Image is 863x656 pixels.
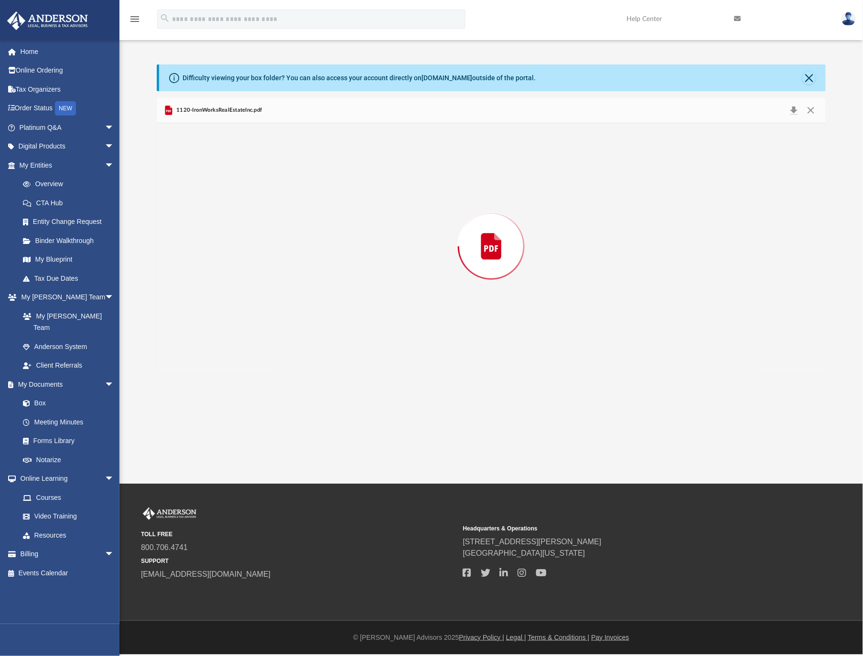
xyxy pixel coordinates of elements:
[141,570,270,578] a: [EMAIL_ADDRESS][DOMAIN_NAME]
[463,524,778,533] small: Headquarters & Operations
[13,307,119,337] a: My [PERSON_NAME] Team
[785,104,802,117] button: Download
[174,106,262,115] span: 1120-IronWorksRealEstateInc.pdf
[841,12,856,26] img: User Pic
[55,101,76,116] div: NEW
[802,71,816,85] button: Close
[13,488,124,507] a: Courses
[141,508,198,520] img: Anderson Advisors Platinum Portal
[141,557,456,565] small: SUPPORT
[13,450,124,469] a: Notarize
[528,634,590,641] a: Terms & Conditions |
[7,80,129,99] a: Tax Organizers
[7,469,124,488] a: Online Learningarrow_drop_down
[7,563,129,582] a: Events Calendar
[141,530,456,539] small: TOLL FREE
[105,118,124,138] span: arrow_drop_down
[7,375,124,394] a: My Documentsarrow_drop_down
[105,375,124,394] span: arrow_drop_down
[463,538,602,546] a: [STREET_ADDRESS][PERSON_NAME]
[7,288,124,307] a: My [PERSON_NAME] Teamarrow_drop_down
[13,356,124,375] a: Client Referrals
[13,212,129,232] a: Entity Change Request
[129,13,140,25] i: menu
[7,42,129,61] a: Home
[13,193,129,212] a: CTA Hub
[105,288,124,307] span: arrow_drop_down
[183,73,536,83] div: Difficulty viewing your box folder? You can also access your account directly on outside of the p...
[13,526,124,545] a: Resources
[105,545,124,564] span: arrow_drop_down
[506,634,526,641] a: Legal |
[7,545,129,564] a: Billingarrow_drop_down
[13,250,124,269] a: My Blueprint
[13,337,124,356] a: Anderson System
[7,61,129,80] a: Online Ordering
[463,549,585,557] a: [GEOGRAPHIC_DATA][US_STATE]
[160,13,170,23] i: search
[157,98,826,370] div: Preview
[105,156,124,175] span: arrow_drop_down
[141,543,188,551] a: 800.706.4741
[13,231,129,250] a: Binder Walkthrough
[105,137,124,157] span: arrow_drop_down
[802,104,820,117] button: Close
[129,18,140,25] a: menu
[4,11,91,30] img: Anderson Advisors Platinum Portal
[13,507,119,526] a: Video Training
[7,118,129,137] a: Platinum Q&Aarrow_drop_down
[7,156,129,175] a: My Entitiesarrow_drop_down
[591,634,629,641] a: Pay Invoices
[13,394,119,413] a: Box
[13,269,129,288] a: Tax Due Dates
[119,633,863,643] div: © [PERSON_NAME] Advisors 2025
[421,74,473,82] a: [DOMAIN_NAME]
[105,469,124,489] span: arrow_drop_down
[7,99,129,118] a: Order StatusNEW
[7,137,129,156] a: Digital Productsarrow_drop_down
[13,432,119,451] a: Forms Library
[13,413,124,432] a: Meeting Minutes
[459,634,505,641] a: Privacy Policy |
[13,175,129,194] a: Overview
